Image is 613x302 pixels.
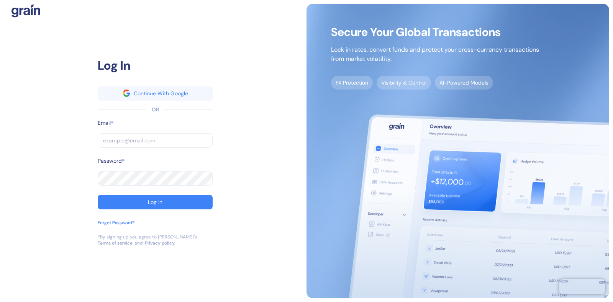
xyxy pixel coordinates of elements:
[98,240,133,246] a: Terms of service
[306,4,609,298] img: signup-main-image
[123,90,130,96] img: google
[331,76,373,90] span: FX Protection
[145,240,175,246] a: Privacy policy.
[435,76,493,90] span: AI-Powered Models
[134,91,188,96] div: Continue With Google
[134,240,143,246] div: and
[11,4,40,18] img: logo
[98,133,213,148] input: example@email.com
[98,219,134,226] div: Forgot Password?
[98,86,213,101] button: googleContinue With Google
[331,28,539,36] span: Secure Your Global Transactions
[98,195,213,209] button: Log In
[98,56,213,75] div: Log In
[331,45,539,64] p: Lock in rates, convert funds and protect your cross-currency transactions from market volatility.
[559,279,605,294] iframe: Chatra live chat
[148,199,162,205] div: Log In
[98,219,134,234] button: Forgot Password?
[98,157,122,165] label: Password
[152,106,159,114] div: OR
[98,234,197,240] div: *By signing up you agree to [PERSON_NAME]’s
[98,119,111,127] label: Email
[377,76,431,90] span: Visibility & Control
